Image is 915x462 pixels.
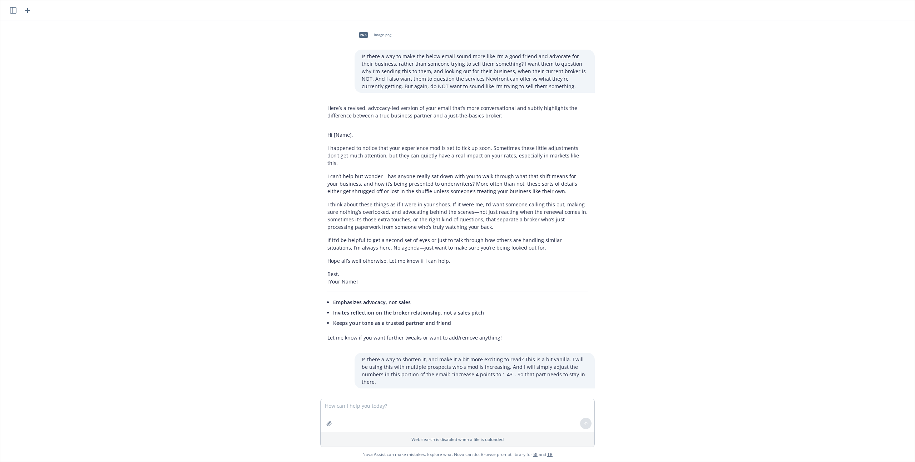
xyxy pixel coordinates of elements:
[333,309,484,316] span: Invites reflection on the broker relationship, not a sales pitch
[333,320,451,326] span: Keeps your tone as a trusted partner and friend
[327,270,588,285] p: Best, [Your Name]
[327,236,588,251] p: If it’d be helpful to get a second set of eyes or just to talk through how others are handling si...
[327,201,588,231] p: I think about these things as if I were in your shoes. If it were me, I’d want someone calling th...
[327,172,588,195] p: I can’t help but wonder—has anyone really sat down with you to walk through what that shift means...
[374,32,391,37] span: image.png
[327,144,588,167] p: I happened to notice that your experience mod is set to tick up soon. Sometimes these little adju...
[327,257,588,265] p: Hope all’s well otherwise. Let me know if I can help.
[362,356,588,386] p: Is there a way to shorten it, and make it a bit more exciting to read? This is a bit vanilla. I w...
[355,26,393,44] div: pngimage.png
[533,451,538,457] a: BI
[327,334,588,341] p: Let me know if you want further tweaks or want to add/remove anything!
[3,447,912,462] span: Nova Assist can make mistakes. Explore what Nova can do: Browse prompt library for and
[327,104,588,119] p: Here’s a revised, advocacy-led version of your email that’s more conversational and subtly highli...
[359,32,368,37] span: png
[547,451,553,457] a: TR
[362,52,588,90] p: Is there a way to make the below email sound more like I'm a good friend and advocate for their b...
[327,131,588,139] p: Hi [Name],
[325,436,590,442] p: Web search is disabled when a file is uploaded
[333,299,411,306] span: Emphasizes advocacy, not sales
